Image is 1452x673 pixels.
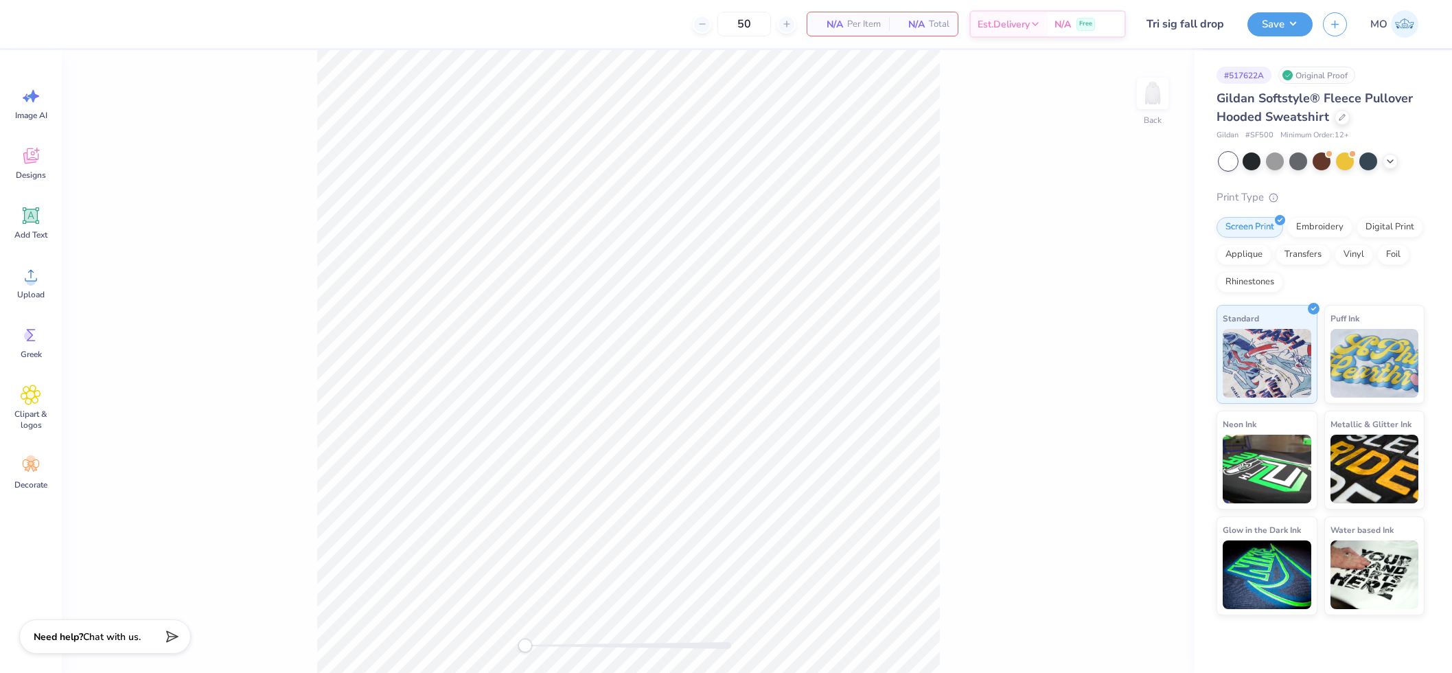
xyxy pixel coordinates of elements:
img: Mirabelle Olis [1391,10,1418,38]
img: Glow in the Dark Ink [1223,540,1311,609]
span: MO [1370,16,1387,32]
div: Screen Print [1217,217,1283,238]
div: Vinyl [1335,244,1373,265]
span: N/A [1055,17,1071,32]
span: N/A [816,17,843,32]
span: Water based Ink [1330,523,1394,537]
span: Free [1079,19,1092,29]
span: Est. Delivery [978,17,1030,32]
span: Neon Ink [1223,417,1256,431]
span: Image AI [15,110,47,121]
img: Metallic & Glitter Ink [1330,435,1419,503]
span: Glow in the Dark Ink [1223,523,1301,537]
span: Puff Ink [1330,311,1359,326]
div: Back [1144,114,1162,126]
strong: Need help? [34,630,83,643]
img: Back [1139,80,1166,107]
span: Greek [21,349,42,360]
a: MO [1364,10,1425,38]
img: Puff Ink [1330,329,1419,398]
div: Foil [1377,244,1409,265]
span: Gildan [1217,130,1238,141]
div: # 517622A [1217,67,1271,84]
span: Designs [16,170,46,181]
div: Embroidery [1287,217,1352,238]
span: Chat with us. [83,630,141,643]
span: Gildan Softstyle® Fleece Pullover Hooded Sweatshirt [1217,90,1413,125]
span: Metallic & Glitter Ink [1330,417,1411,431]
div: Applique [1217,244,1271,265]
span: Add Text [14,229,47,240]
span: Standard [1223,311,1259,326]
img: Water based Ink [1330,540,1419,609]
div: Accessibility label [518,639,532,652]
span: # SF500 [1245,130,1274,141]
span: Minimum Order: 12 + [1280,130,1349,141]
div: Print Type [1217,190,1425,205]
div: Original Proof [1278,67,1355,84]
span: Upload [17,289,45,300]
img: Neon Ink [1223,435,1311,503]
div: Digital Print [1357,217,1423,238]
input: – – [717,12,771,36]
span: Clipart & logos [8,409,54,431]
img: Standard [1223,329,1311,398]
div: Rhinestones [1217,272,1283,293]
span: Total [929,17,949,32]
span: Decorate [14,479,47,490]
input: Untitled Design [1136,10,1237,38]
span: Per Item [847,17,881,32]
span: N/A [897,17,925,32]
button: Save [1247,12,1313,36]
div: Transfers [1276,244,1330,265]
